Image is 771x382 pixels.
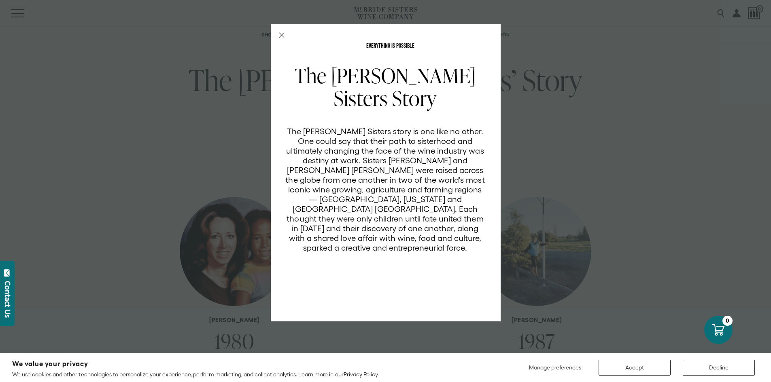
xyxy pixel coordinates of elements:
button: Manage preferences [524,360,586,376]
h2: We value your privacy [12,361,379,367]
span: Manage preferences [529,364,581,371]
button: Close Modal [279,32,285,38]
p: EVERYTHING IS POSSIBLE [285,43,495,49]
h2: The [PERSON_NAME] Sisters Story [285,64,485,110]
div: Contact Us [4,281,12,318]
p: The [PERSON_NAME] Sisters story is one like no other. One could say that their path to sisterhood... [285,127,485,253]
button: Decline [683,360,755,376]
button: Accept [599,360,671,376]
a: Privacy Policy. [344,371,379,378]
div: 0 [722,316,733,326]
p: We use cookies and other technologies to personalize your experience, perform marketing, and coll... [12,371,379,378]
